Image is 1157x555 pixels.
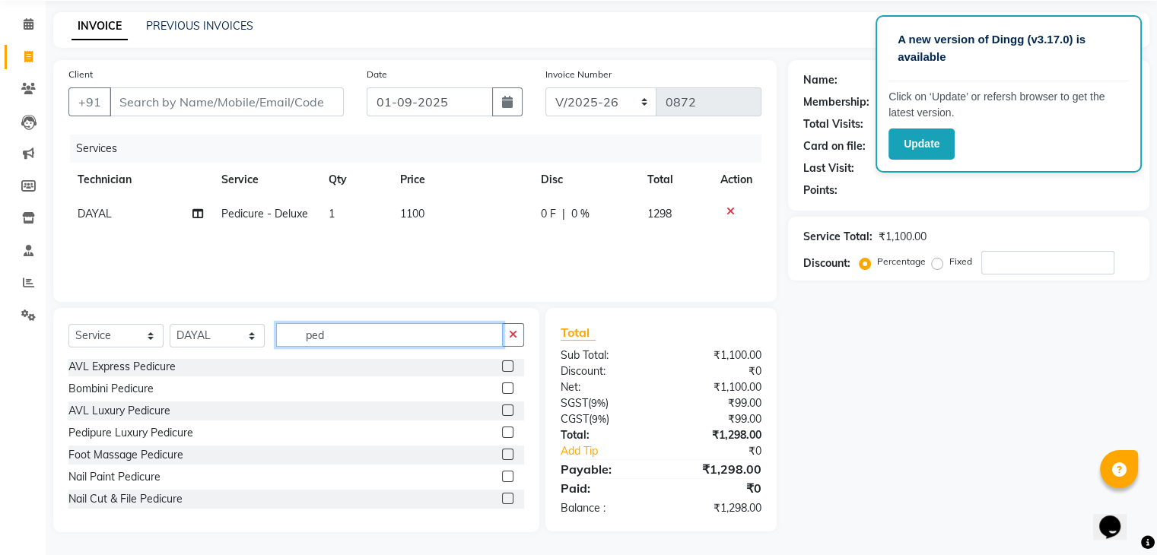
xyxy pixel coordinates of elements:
div: Nail Paint Pedicure [68,469,161,485]
span: 9% [591,397,606,409]
div: Total: [549,427,661,443]
div: ₹1,298.00 [661,427,773,443]
button: +91 [68,87,111,116]
div: Balance : [549,500,661,516]
div: ₹1,100.00 [879,229,927,245]
th: Price [391,163,531,197]
th: Qty [319,163,391,197]
span: Pedicure - Deluxe [221,207,307,220]
p: Click on ‘Update’ or refersh browser to get the latest version. [888,89,1129,121]
th: Service [211,163,319,197]
div: Name: [803,72,838,88]
th: Total [638,163,710,197]
div: Net: [549,379,661,395]
iframe: chat widget [1093,494,1142,540]
th: Technician [68,163,211,197]
div: Discount: [803,255,850,271]
div: ₹0 [661,363,773,379]
label: Percentage [877,255,926,268]
div: ₹1,100.00 [661,347,773,363]
label: Fixed [949,255,972,268]
div: Sub Total: [549,347,661,363]
div: ( ) [549,411,661,427]
div: ₹1,100.00 [661,379,773,395]
div: ₹99.00 [661,395,773,411]
div: AVL Luxury Pedicure [68,403,170,419]
div: Payable: [549,460,661,478]
th: Action [711,163,761,197]
a: PREVIOUS INVOICES [146,19,253,33]
th: Disc [532,163,639,197]
div: ₹99.00 [661,411,773,427]
span: CGST [561,412,589,426]
div: Paid: [549,479,661,497]
div: Pedipure Luxury Pedicure [68,425,193,441]
span: 9% [592,413,606,425]
input: Search or Scan [276,323,503,347]
div: Nail Cut & File Pedicure [68,491,183,507]
button: Update [888,128,955,160]
span: DAYAL [78,207,112,220]
div: Card on file: [803,138,866,154]
div: Service Total: [803,229,873,245]
div: ₹0 [679,443,772,459]
div: ₹1,298.00 [661,460,773,478]
span: | [562,206,565,222]
div: AVL Express Pedicure [68,359,176,375]
a: Add Tip [549,443,679,459]
span: 1 [329,207,335,220]
label: Invoice Number [545,68,612,81]
p: A new version of Dingg (v3.17.0) is available [898,31,1120,65]
div: Points: [803,182,838,198]
div: ( ) [549,395,661,411]
span: Total [561,325,596,341]
div: ₹1,298.00 [661,500,773,516]
div: Foot Massage Pedicure [68,447,183,463]
span: 0 F [541,206,556,222]
a: INVOICE [72,13,128,40]
span: 0 % [571,206,590,222]
div: Bombini Pedicure [68,381,154,397]
label: Date [367,68,387,81]
div: ₹0 [661,479,773,497]
div: Discount: [549,363,661,379]
span: SGST [561,396,588,410]
div: Membership: [803,94,869,110]
span: 1100 [400,207,424,220]
label: Client [68,68,93,81]
input: Search by Name/Mobile/Email/Code [110,87,344,116]
div: Services [70,135,773,163]
div: Last Visit: [803,160,854,176]
div: Total Visits: [803,116,863,132]
span: 1298 [647,207,672,220]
